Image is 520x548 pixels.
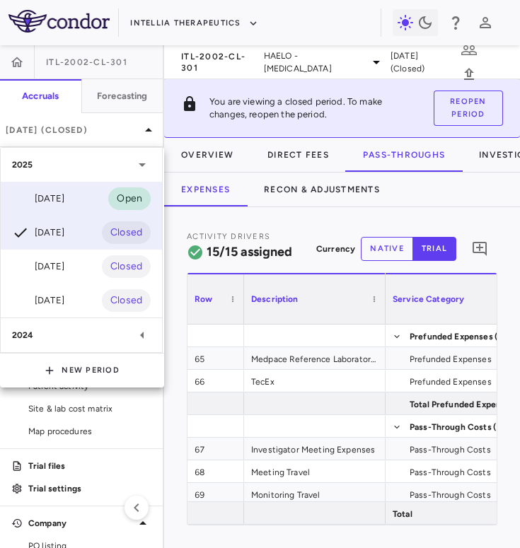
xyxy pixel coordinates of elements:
[45,359,120,382] button: New Period
[102,225,151,240] span: Closed
[12,292,64,309] div: [DATE]
[102,259,151,274] span: Closed
[12,329,34,342] p: 2024
[1,318,162,352] div: 2024
[108,191,151,206] span: Open
[12,224,64,241] div: [DATE]
[12,258,64,275] div: [DATE]
[12,158,33,171] p: 2025
[102,293,151,308] span: Closed
[1,148,162,182] div: 2025
[12,190,64,207] div: [DATE]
